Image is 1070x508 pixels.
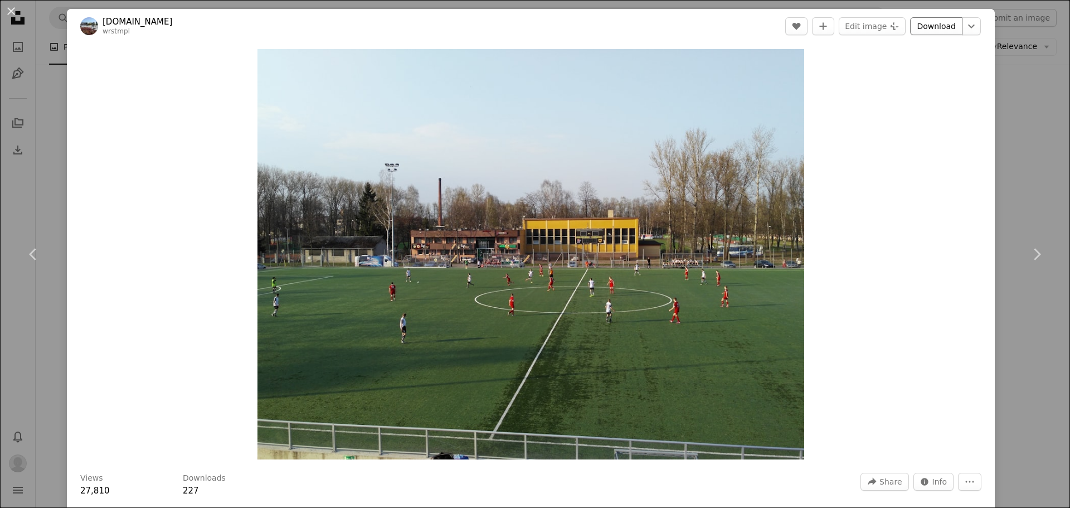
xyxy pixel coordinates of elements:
button: Add to Collection [812,17,834,35]
button: Choose download size [962,17,981,35]
span: 27,810 [80,486,110,496]
span: 227 [183,486,199,496]
button: Zoom in on this image [257,49,804,459]
a: [DOMAIN_NAME] [103,16,172,27]
img: Go to WrS.tm.pl's profile [80,17,98,35]
span: Info [932,473,947,490]
img: a group of people playing soccer on a field [257,49,804,459]
a: wrstmpl [103,27,130,35]
button: Share this image [860,473,908,491]
a: Next [1003,201,1070,308]
h3: Downloads [183,473,226,484]
h3: Views [80,473,103,484]
a: Download [910,17,962,35]
button: Edit image [839,17,906,35]
button: Like [785,17,808,35]
button: Stats about this image [913,473,954,491]
button: More Actions [958,473,981,491]
span: Share [879,473,902,490]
